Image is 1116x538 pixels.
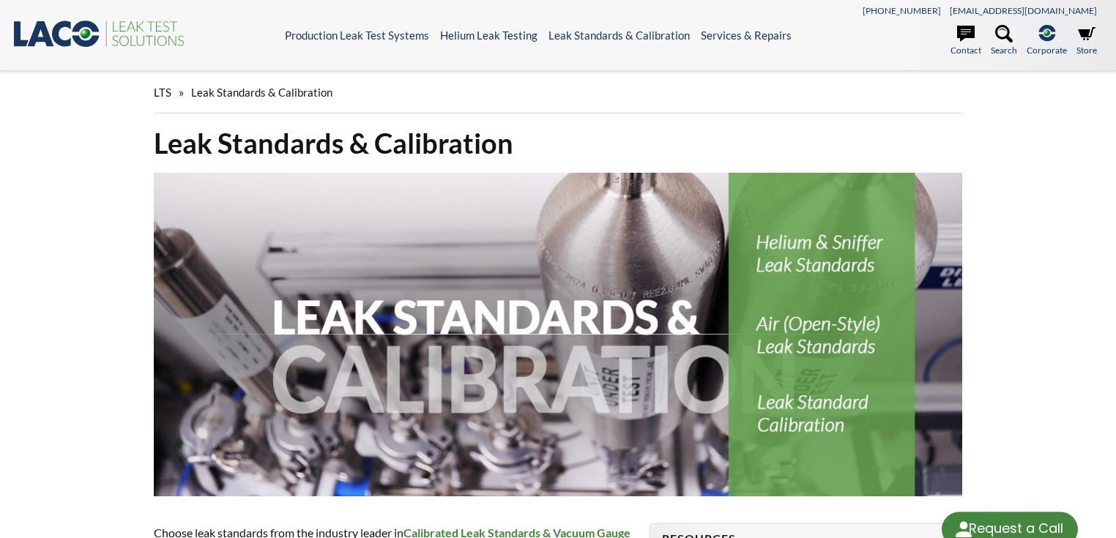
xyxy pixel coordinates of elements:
[701,29,792,42] a: Services & Repairs
[191,86,332,99] span: Leak Standards & Calibration
[154,125,962,161] h1: Leak Standards & Calibration
[950,5,1097,16] a: [EMAIL_ADDRESS][DOMAIN_NAME]
[548,29,690,42] a: Leak Standards & Calibration
[1027,43,1067,57] span: Corporate
[1076,25,1097,57] a: Store
[154,86,171,99] span: LTS
[440,29,537,42] a: Helium Leak Testing
[154,173,962,496] img: Leak Standards & Calibration header
[863,5,941,16] a: [PHONE_NUMBER]
[285,29,429,42] a: Production Leak Test Systems
[991,25,1017,57] a: Search
[951,25,981,57] a: Contact
[154,72,962,113] div: »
